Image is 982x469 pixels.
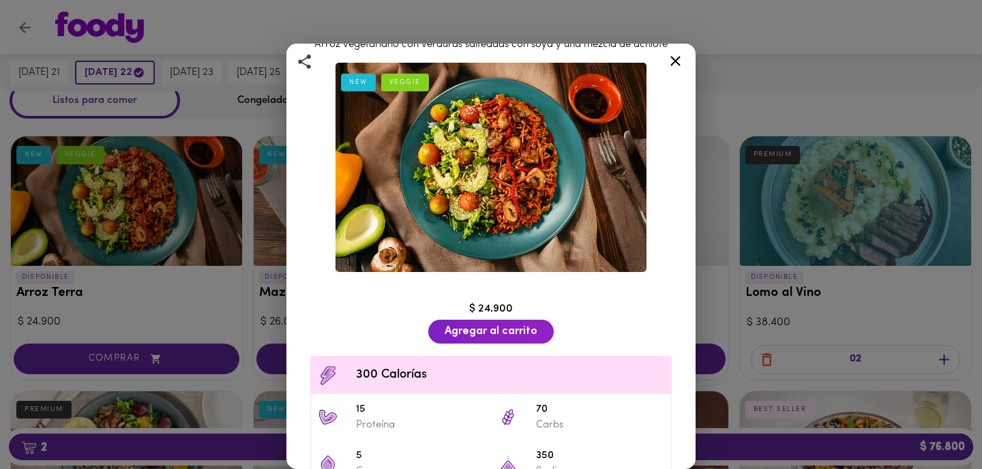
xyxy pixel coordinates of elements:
span: Arroz vegetariano con verduras salteadas con soya y una mezcla de achiote [314,40,668,50]
span: Agregar al carrito [445,325,537,338]
span: 5 [356,449,484,464]
img: 15 Proteína [318,407,338,427]
div: VEGGIE [381,74,429,91]
button: Agregar al carrito [428,320,554,344]
p: Proteína [356,418,484,432]
p: Carbs [536,418,664,432]
div: $ 24.900 [303,301,679,317]
img: 70 Carbs [498,407,518,427]
img: Contenido calórico [318,365,338,386]
iframe: Messagebird Livechat Widget [903,390,968,455]
span: 300 Calorías [356,366,664,384]
span: 350 [536,449,664,464]
span: 15 [356,402,484,418]
span: 70 [536,402,664,418]
img: Arroz Terra [336,63,646,272]
div: NEW [341,74,376,91]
